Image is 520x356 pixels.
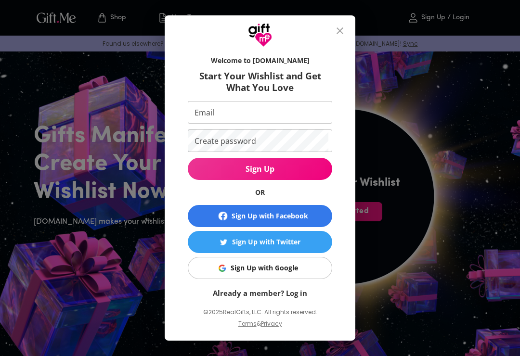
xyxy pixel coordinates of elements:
div: Sign Up with Twitter [232,237,300,247]
a: Privacy [261,319,282,328]
p: & [257,318,261,337]
img: GiftMe Logo [248,23,272,47]
a: Already a member? Log in [213,288,307,298]
h6: Welcome to [DOMAIN_NAME] [188,56,332,65]
button: Sign Up with Facebook [188,205,332,227]
span: Sign Up [188,164,332,174]
a: Terms [238,319,257,328]
img: Sign Up with Google [219,265,226,272]
p: © 2025 RealGifts, LLC. All rights reserved. [188,306,332,318]
button: Sign Up [188,158,332,180]
button: Sign Up with TwitterSign Up with Twitter [188,231,332,253]
div: Sign Up with Google [231,263,298,273]
h6: OR [188,188,332,197]
img: Sign Up with Twitter [220,239,227,246]
button: Sign Up with GoogleSign Up with Google [188,257,332,279]
div: Sign Up with Facebook [232,211,308,221]
button: close [328,19,351,42]
h6: Start Your Wishlist and Get What You Love [188,70,332,93]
